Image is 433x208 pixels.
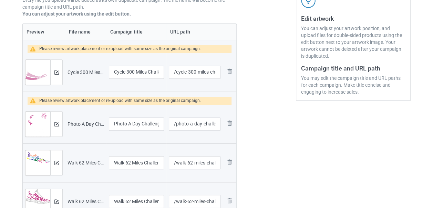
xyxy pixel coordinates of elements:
[30,98,39,103] img: warning
[54,161,59,165] img: svg+xml;base64,PD94bWwgdmVyc2lvbj0iMS4wIiBlbmNvZGluZz0iVVRGLTgiPz4KPHN2ZyB3aWR0aD0iMTRweCIgaGVpZ2...
[65,24,106,40] th: File name
[25,189,50,208] img: original.png
[23,24,65,40] th: Preview
[68,159,104,166] div: Walk 62 Miles Challenge For ACS (2).png
[25,60,50,84] img: original.png
[225,158,234,166] img: svg+xml;base64,PD94bWwgdmVyc2lvbj0iMS4wIiBlbmNvZGluZz0iVVRGLTgiPz4KPHN2ZyB3aWR0aD0iMjhweCIgaGVpZ2...
[301,15,405,22] h3: Edit artwork
[54,70,59,75] img: svg+xml;base64,PD94bWwgdmVyc2lvbj0iMS4wIiBlbmNvZGluZz0iVVRGLTgiPz4KPHN2ZyB3aWR0aD0iMTRweCIgaGVpZ2...
[22,11,131,17] b: You can adjust your artwork using the edit button.
[301,75,405,95] div: You may edit the campaign title and URL paths for each campaign. Make title concise and engaging ...
[54,199,59,204] img: svg+xml;base64,PD94bWwgdmVyc2lvbj0iMS4wIiBlbmNvZGluZz0iVVRGLTgiPz4KPHN2ZyB3aWR0aD0iMTRweCIgaGVpZ2...
[225,119,234,127] img: svg+xml;base64,PD94bWwgdmVyc2lvbj0iMS4wIiBlbmNvZGluZz0iVVRGLTgiPz4KPHN2ZyB3aWR0aD0iMjhweCIgaGVpZ2...
[301,25,405,59] div: You can adjust your artwork position, and upload files for double-sided products using the edit b...
[68,69,104,76] div: Cycle 300 Miles Challenge For ACS.png
[225,197,234,205] img: svg+xml;base64,PD94bWwgdmVyc2lvbj0iMS4wIiBlbmNvZGluZz0iVVRGLTgiPz4KPHN2ZyB3aWR0aD0iMjhweCIgaGVpZ2...
[166,24,223,40] th: URL path
[225,67,234,75] img: svg+xml;base64,PD94bWwgdmVyc2lvbj0iMS4wIiBlbmNvZGluZz0iVVRGLTgiPz4KPHN2ZyB3aWR0aD0iMjhweCIgaGVpZ2...
[68,121,104,127] div: Photo A Day Challenge For ACS.png
[25,150,50,169] img: original.png
[39,45,201,53] div: Please review artwork placement or re-upload with same size as the original campaign.
[106,24,166,40] th: Campaign title
[39,97,201,105] div: Please review artwork placement or re-upload with same size as the original campaign.
[25,112,50,138] img: original.png
[301,64,405,72] h3: Campaign title and URL path
[54,122,59,126] img: svg+xml;base64,PD94bWwgdmVyc2lvbj0iMS4wIiBlbmNvZGluZz0iVVRGLTgiPz4KPHN2ZyB3aWR0aD0iMTRweCIgaGVpZ2...
[68,198,104,205] div: Walk 62 Miles Challenge For ACS.png
[30,46,39,51] img: warning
